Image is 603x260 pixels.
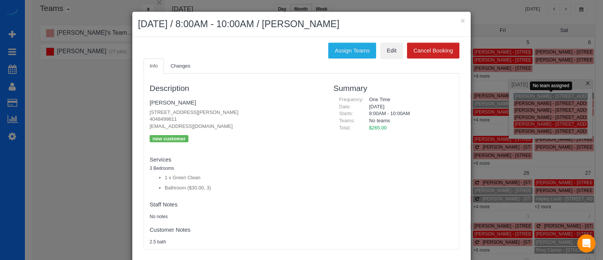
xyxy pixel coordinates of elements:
[150,135,188,142] p: new customer
[171,63,190,69] span: Changes
[150,84,322,92] h3: Description
[165,174,322,182] li: 1 x Green Clean
[150,202,322,208] h4: Staff Notes
[165,58,196,74] a: Changes
[150,227,322,233] h4: Customer Notes
[461,17,465,25] button: ×
[363,103,453,111] div: [DATE]
[165,185,322,192] li: Bathroom ($30.00, 3)
[339,118,355,123] span: Teams:
[363,110,453,117] div: 8:00AM - 10:00AM
[150,63,158,69] span: Info
[150,214,322,220] pre: No notes
[577,234,595,252] div: Open Intercom Messenger
[150,157,322,163] h4: Services
[144,58,164,74] a: Info
[369,125,387,131] span: $265.00
[150,99,196,106] a: [PERSON_NAME]
[380,43,403,58] a: Edit
[328,43,376,58] button: Assign Teams
[150,109,322,130] p: [STREET_ADDRESS][PERSON_NAME] 4048499811 [EMAIL_ADDRESS][DOMAIN_NAME]
[339,111,354,116] span: Starts:
[339,125,351,131] span: Total:
[150,239,322,245] pre: 2.5 bath
[339,104,351,109] span: Date:
[334,84,453,92] h3: Summary
[363,96,453,103] div: One Time
[138,17,465,31] h2: [DATE] / 8:00AM - 10:00AM / [PERSON_NAME]
[407,43,459,58] button: Cancel Booking
[530,82,572,90] div: No team assigned
[339,97,364,102] span: Frequency:
[150,166,322,171] h5: 3 Bedrooms
[369,118,390,123] span: No teams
